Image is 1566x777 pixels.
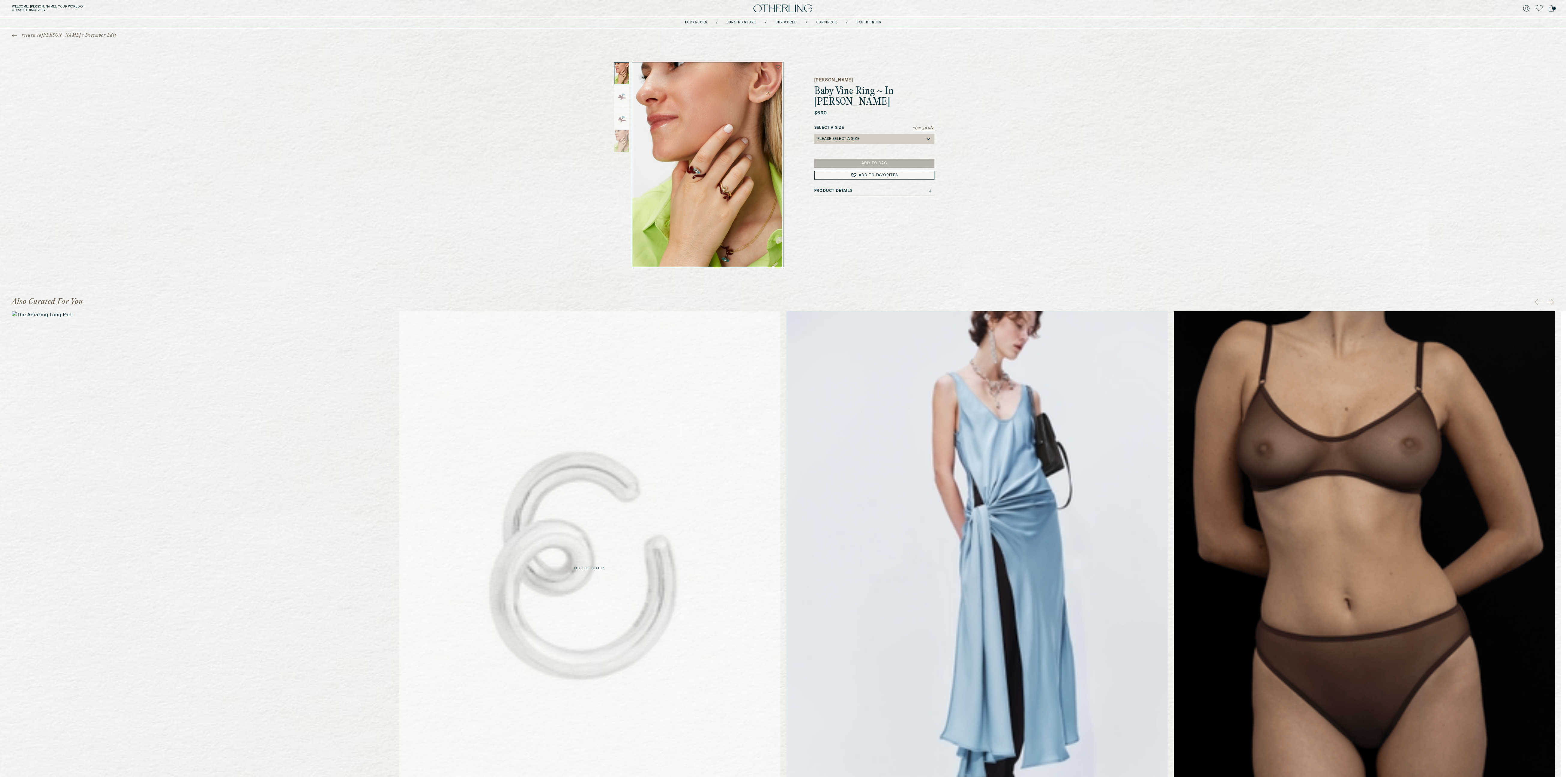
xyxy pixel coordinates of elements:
[614,130,629,152] img: Thumbnail 4
[765,20,766,25] div: /
[726,21,756,24] a: Curated store
[858,173,898,177] span: Add to Favorites
[1549,4,1554,13] a: 1
[814,171,934,180] button: Add to Favorites
[685,21,707,24] a: lookbooks
[12,5,475,12] h5: Welcome, [PERSON_NAME] . Your world of curated discovery.
[816,21,837,24] a: concierge
[12,297,83,307] h1: Also Curated For You
[814,159,934,168] button: Add to Bag
[913,125,934,131] button: Size Guide
[814,86,934,108] h1: Baby Vine Ring ~ In [PERSON_NAME]
[814,110,827,116] p: $690
[614,85,629,107] img: Thumbnail 2
[1552,7,1556,10] span: 1
[806,20,807,25] div: /
[814,77,934,83] h5: [PERSON_NAME]
[814,189,852,193] h3: Product Details
[716,20,717,25] div: /
[12,32,116,38] a: return to[PERSON_NAME]'s December Edit
[753,5,812,13] img: logo
[22,32,116,38] span: return to [PERSON_NAME]'s December Edit
[856,21,881,24] a: experiences
[846,20,847,25] div: /
[775,21,797,24] a: Our world
[614,107,629,129] img: Thumbnail 3
[632,62,782,267] img: BABY VINE RING ~ IN MATTONE
[817,137,859,141] div: Please select a Size
[814,125,934,131] label: Select a Size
